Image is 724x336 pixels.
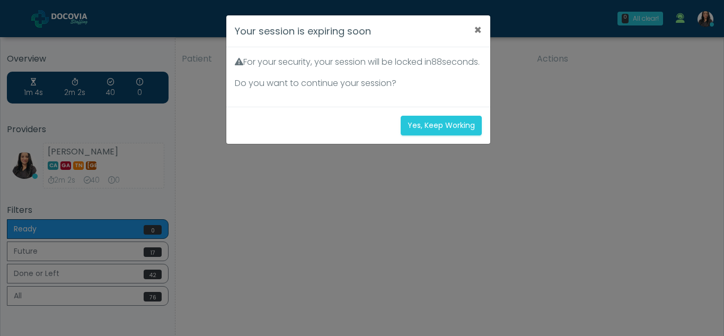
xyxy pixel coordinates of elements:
[235,24,371,38] h4: Your session is expiring soon
[465,15,490,45] button: ×
[431,56,442,68] span: 88
[401,116,482,135] button: Yes, Keep Working
[235,56,482,68] p: For your security, your session will be locked in seconds.
[235,77,482,90] p: Do you want to continue your session?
